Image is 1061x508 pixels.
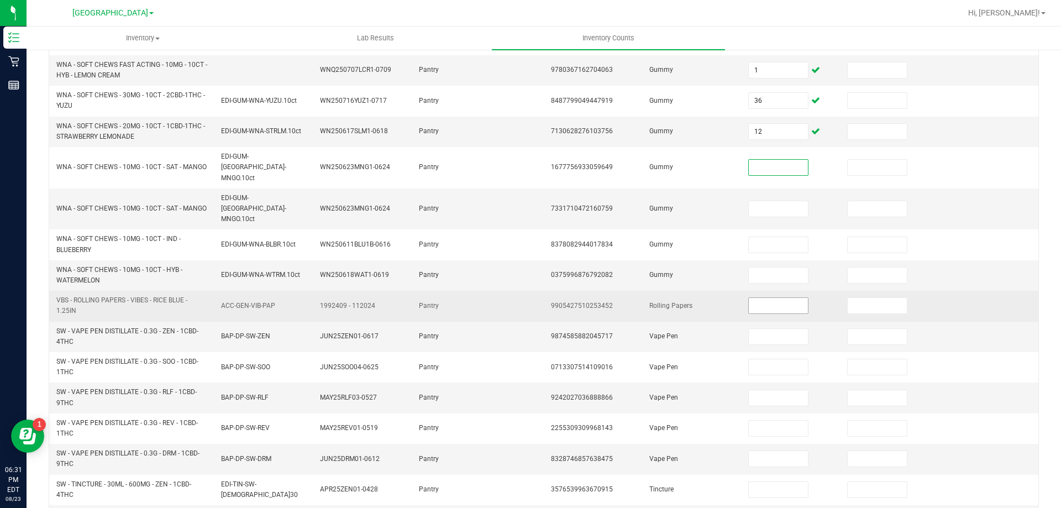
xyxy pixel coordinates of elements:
span: Rolling Papers [649,302,692,310]
span: Gummy [649,205,673,212]
a: Inventory Counts [492,27,724,50]
span: 9242027036888866 [551,394,613,401]
span: Pantry [419,163,439,171]
span: EDI-GUM-WNA-BLBR.10ct [221,240,296,248]
span: WNA - SOFT CHEWS - 30MG - 10CT - 2CBD-1THC - YUZU [56,91,205,109]
span: BAP-DP-SW-ZEN [221,332,270,340]
span: 0375996876792082 [551,271,613,279]
span: Pantry [419,363,439,371]
span: JUN25SOO04-0625 [320,363,379,371]
span: WNA - SOFT CHEWS - 20MG - 10CT - 1CBD-1THC - STRAWBERRY LEMONADE [56,122,205,140]
span: JUN25ZEN01-0617 [320,332,379,340]
span: BAP-DP-SW-REV [221,424,270,432]
span: WNA - SOFT CHEWS - 10MG - 10CT - HYB - WATERMELON [56,266,182,284]
span: APR25ZEN01-0428 [320,485,378,493]
span: WN250611BLU1B-0616 [320,240,391,248]
span: Pantry [419,455,439,463]
span: 8378082944017834 [551,240,613,248]
span: Pantry [419,66,439,74]
span: WNA - SOFT CHEWS - 10MG - 10CT - SAT - MANGO [56,163,207,171]
span: WN250623MNG1-0624 [320,205,390,212]
span: BAP-DP-SW-RLF [221,394,269,401]
span: SW - VAPE PEN DISTILLATE - 0.3G - RLF - 1CBD-9THC [56,388,197,406]
span: Pantry [419,394,439,401]
span: Pantry [419,205,439,212]
span: EDI-GUM-[GEOGRAPHIC_DATA]-MNGO.10ct [221,153,286,181]
span: Pantry [419,127,439,135]
span: SW - VAPE PEN DISTILLATE - 0.3G - ZEN - 1CBD-4THC [56,327,198,345]
span: Pantry [419,97,439,104]
span: WNA - SOFT CHEWS - 10MG - 10CT - SAT - MANGO [56,205,207,212]
span: SW - VAPE PEN DISTILLATE - 0.3G - REV - 1CBD-1THC [56,419,198,437]
span: 1992409 - 112024 [320,302,375,310]
span: ACC-GEN-VIB-PAP [221,302,275,310]
span: Tincture [649,485,674,493]
iframe: Resource center [11,420,44,453]
span: WN250716YUZ1-0717 [320,97,387,104]
span: SW - TINCTURE - 30ML - 600MG - ZEN - 1CBD-4THC [56,480,191,499]
span: Gummy [649,163,673,171]
span: Pantry [419,424,439,432]
span: 1677756933059649 [551,163,613,171]
span: WN250617SLM1-0618 [320,127,388,135]
span: 9780367162704063 [551,66,613,74]
span: Hi, [PERSON_NAME]! [968,8,1040,17]
span: Vape Pen [649,394,678,401]
span: Vape Pen [649,424,678,432]
span: Vape Pen [649,455,678,463]
span: MAY25REV01-0519 [320,424,378,432]
span: EDI-GUM-WNA-YUZU.10ct [221,97,297,104]
span: WNA - SOFT CHEWS - 10MG - 10CT - IND - BLUEBERRY [56,235,181,253]
span: WN250623MNG1-0624 [320,163,390,171]
span: Gummy [649,271,673,279]
inline-svg: Inventory [8,32,19,43]
span: Pantry [419,271,439,279]
inline-svg: Retail [8,56,19,67]
span: 8487799049447919 [551,97,613,104]
span: [GEOGRAPHIC_DATA] [72,8,148,18]
span: 9905427510253452 [551,302,613,310]
span: EDI-GUM-WNA-WTRM.10ct [221,271,300,279]
inline-svg: Reports [8,80,19,91]
span: Pantry [419,332,439,340]
span: Pantry [419,302,439,310]
span: Gummy [649,66,673,74]
span: 0713307514109016 [551,363,613,371]
span: 9874585882045717 [551,332,613,340]
span: Lab Results [342,33,409,43]
span: SW - VAPE PEN DISTILLATE - 0.3G - SOO - 1CBD-1THC [56,358,198,376]
span: 7331710472160759 [551,205,613,212]
span: BAP-DP-SW-DRM [221,455,271,463]
p: 06:31 PM EDT [5,465,22,495]
span: Inventory Counts [568,33,649,43]
span: MAY25RLF03-0527 [320,394,377,401]
span: WNA - SOFT CHEWS FAST ACTING - 10MG - 10CT - HYB - LEMON CREAM [56,61,207,79]
span: EDI-GUM-[GEOGRAPHIC_DATA]-MNGO.10ct [221,194,286,223]
a: Inventory [27,27,259,50]
iframe: Resource center unread badge [33,418,46,431]
p: 08/23 [5,495,22,503]
span: 2255309309968143 [551,424,613,432]
span: Vape Pen [649,363,678,371]
span: WN250618WAT1-0619 [320,271,389,279]
span: 7130628276103756 [551,127,613,135]
span: Pantry [419,485,439,493]
span: SW - VAPE PEN DISTILLATE - 0.3G - DRM - 1CBD-9THC [56,449,199,468]
span: EDI-GUM-WNA-STRLM.10ct [221,127,301,135]
a: Lab Results [259,27,492,50]
span: BAP-DP-SW-SOO [221,363,270,371]
span: 3576539963670915 [551,485,613,493]
span: EDI-TIN-SW-[DEMOGRAPHIC_DATA]30 [221,480,298,499]
span: Gummy [649,240,673,248]
span: WNQ250707LCR1-0709 [320,66,391,74]
span: Vape Pen [649,332,678,340]
span: Pantry [419,240,439,248]
span: VBS - ROLLING PAPERS - VIBES - RICE BLUE - 1.25IN [56,296,187,315]
span: 8328746857638475 [551,455,613,463]
span: Inventory [27,33,259,43]
span: JUN25DRM01-0612 [320,455,380,463]
span: Gummy [649,97,673,104]
span: Gummy [649,127,673,135]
